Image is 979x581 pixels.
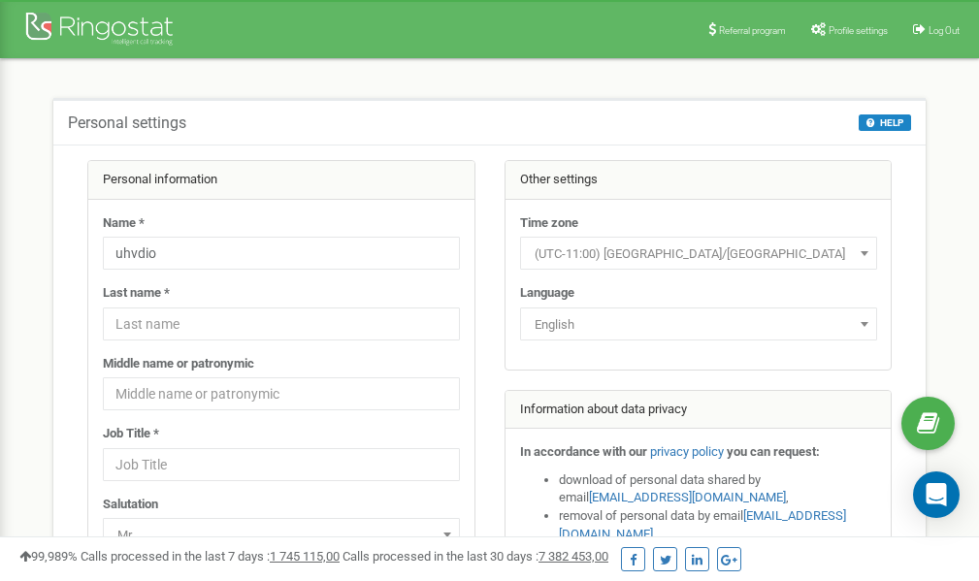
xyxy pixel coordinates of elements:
span: 99,989% [19,549,78,564]
label: Middle name or patronymic [103,355,254,373]
strong: In accordance with our [520,444,647,459]
li: removal of personal data by email , [559,507,877,543]
label: Time zone [520,214,578,233]
button: HELP [859,114,911,131]
div: Open Intercom Messenger [913,471,960,518]
label: Name * [103,214,145,233]
strong: you can request: [727,444,820,459]
input: Name [103,237,460,270]
label: Job Title * [103,425,159,443]
input: Last name [103,307,460,340]
div: Other settings [506,161,892,200]
span: (UTC-11:00) Pacific/Midway [520,237,877,270]
label: Salutation [103,496,158,514]
span: Profile settings [829,25,888,36]
span: English [527,311,870,339]
div: Information about data privacy [506,391,892,430]
span: English [520,307,877,340]
input: Middle name or patronymic [103,377,460,410]
span: Mr. [110,522,453,549]
span: Referral program [719,25,786,36]
span: Mr. [103,518,460,551]
li: download of personal data shared by email , [559,471,877,507]
label: Last name * [103,284,170,303]
u: 1 745 115,00 [270,549,340,564]
span: Log Out [929,25,960,36]
a: [EMAIL_ADDRESS][DOMAIN_NAME] [589,490,786,504]
u: 7 382 453,00 [538,549,608,564]
span: Calls processed in the last 7 days : [81,549,340,564]
a: privacy policy [650,444,724,459]
input: Job Title [103,448,460,481]
span: (UTC-11:00) Pacific/Midway [527,241,870,268]
label: Language [520,284,574,303]
span: Calls processed in the last 30 days : [343,549,608,564]
div: Personal information [88,161,474,200]
h5: Personal settings [68,114,186,132]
